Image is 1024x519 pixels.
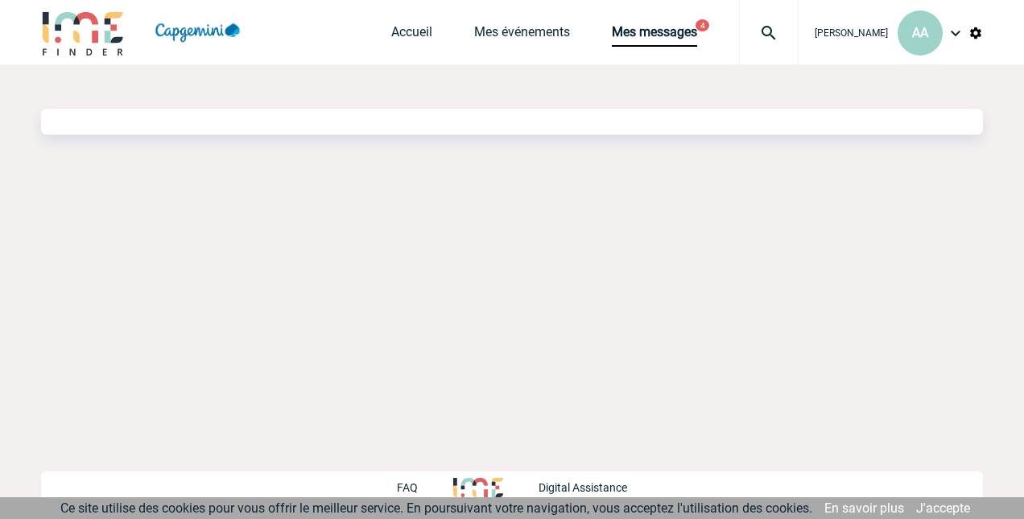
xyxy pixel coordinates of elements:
[474,24,570,47] a: Mes événements
[60,500,812,516] span: Ce site utilise des cookies pour vous offrir le meilleur service. En poursuivant votre navigation...
[391,24,432,47] a: Accueil
[397,481,418,494] p: FAQ
[815,27,888,39] span: [PERSON_NAME]
[539,481,627,494] p: Digital Assistance
[824,500,904,516] a: En savoir plus
[612,24,697,47] a: Mes messages
[41,10,125,56] img: IME-Finder
[453,478,503,497] img: http://www.idealmeetingsevents.fr/
[397,479,453,494] a: FAQ
[696,19,709,31] button: 4
[916,500,970,516] a: J'accepte
[912,25,928,40] span: AA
